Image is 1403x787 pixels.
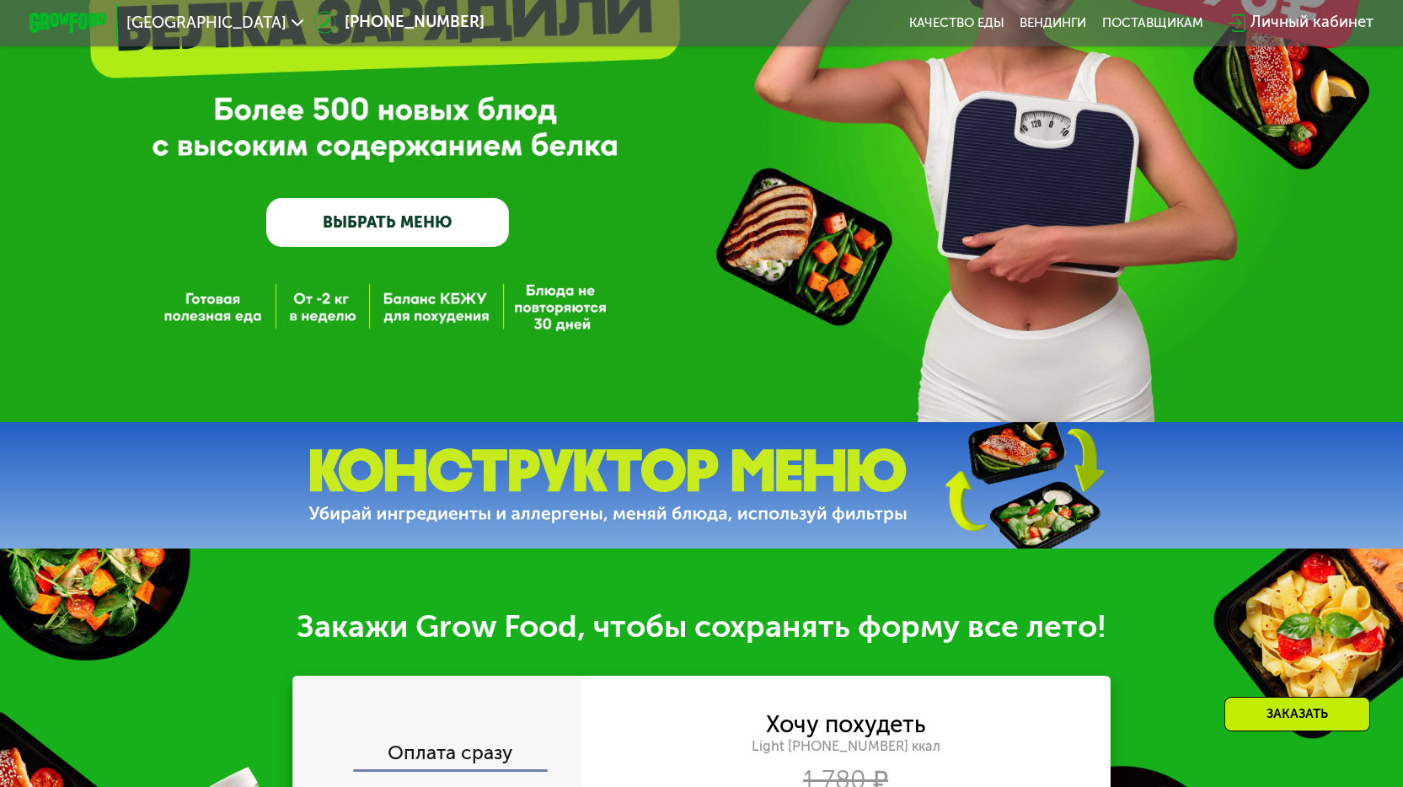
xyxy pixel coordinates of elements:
div: Хочу похудеть [766,714,926,736]
a: Вендинги [1020,15,1086,31]
div: поставщикам [1102,15,1203,31]
div: Light [PHONE_NUMBER] ккал [581,738,1111,756]
a: [PHONE_NUMBER] [313,11,485,35]
div: Заказать [1224,697,1370,731]
div: Личный кабинет [1250,11,1374,35]
div: Оплата сразу [294,743,581,768]
span: [GEOGRAPHIC_DATA] [126,15,286,31]
a: Качество еды [909,15,1004,31]
a: ВЫБРАТЬ МЕНЮ [266,198,509,247]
